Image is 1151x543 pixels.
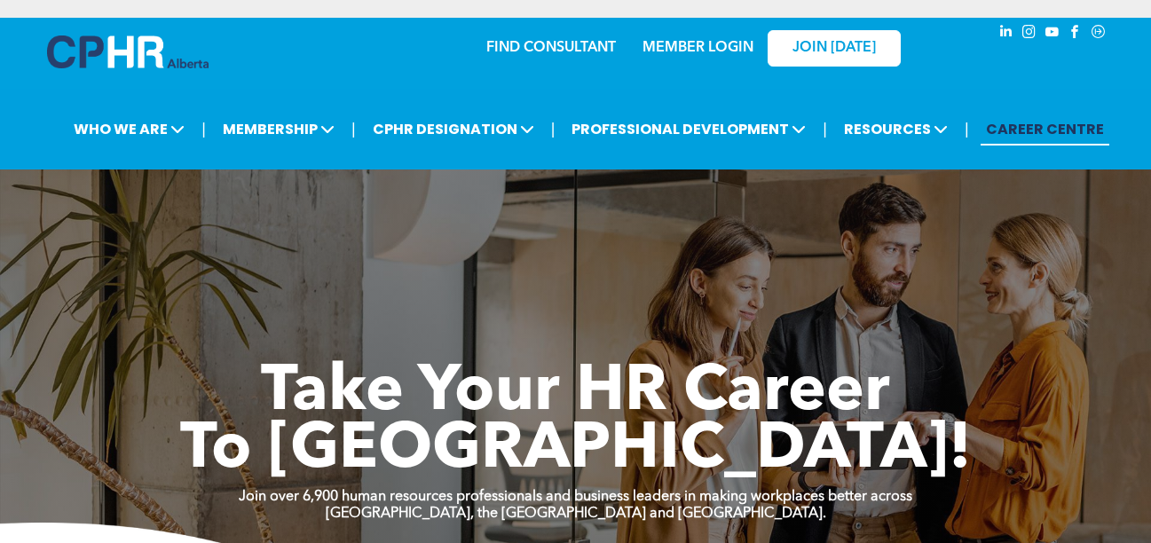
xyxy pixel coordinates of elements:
li: | [823,111,827,147]
span: WHO WE ARE [68,113,190,146]
a: instagram [1020,22,1039,46]
li: | [351,111,356,147]
span: MEMBERSHIP [217,113,340,146]
a: linkedin [997,22,1016,46]
span: Take Your HR Career [261,361,890,425]
a: CAREER CENTRE [981,113,1109,146]
span: CPHR DESIGNATION [367,113,540,146]
li: | [551,111,556,147]
strong: Join over 6,900 human resources professionals and business leaders in making workplaces better ac... [239,490,912,504]
a: youtube [1043,22,1062,46]
strong: [GEOGRAPHIC_DATA], the [GEOGRAPHIC_DATA] and [GEOGRAPHIC_DATA]. [326,507,826,521]
span: To [GEOGRAPHIC_DATA]! [180,419,972,483]
a: MEMBER LOGIN [643,41,753,55]
a: facebook [1066,22,1085,46]
li: | [965,111,969,147]
span: RESOURCES [839,113,953,146]
img: A blue and white logo for cp alberta [47,35,209,68]
a: JOIN [DATE] [768,30,901,67]
li: | [201,111,206,147]
span: PROFESSIONAL DEVELOPMENT [566,113,811,146]
a: Social network [1089,22,1108,46]
a: FIND CONSULTANT [486,41,616,55]
span: JOIN [DATE] [792,40,876,57]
